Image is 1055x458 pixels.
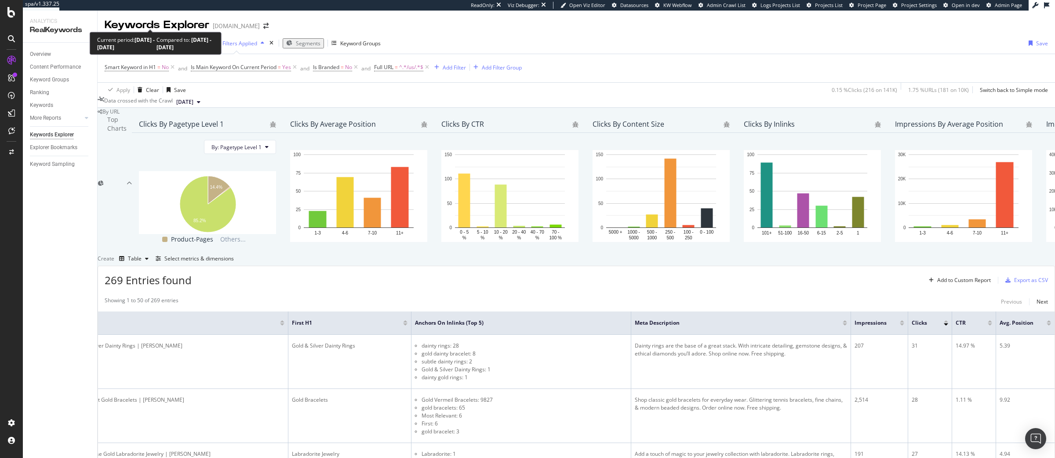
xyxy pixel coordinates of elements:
div: Clicks By Content Size [593,120,664,128]
text: 85.2% [193,218,206,223]
svg: A chart. [895,150,1032,242]
text: 16-50 [797,230,809,235]
div: Overview [30,50,51,59]
button: Next [1037,297,1048,307]
a: Overview [30,50,91,59]
span: 2025 Sep. 12th [176,98,193,106]
text: 25 [296,207,301,212]
text: 30K [898,152,906,157]
div: Showing 1 to 50 of 269 entries [105,297,178,307]
span: Meta Description [635,319,829,327]
button: Previous [1001,297,1022,307]
div: 31 [912,342,948,350]
button: and [300,61,309,75]
div: Apply [116,86,130,94]
div: bug [421,121,427,128]
li: First: 6 [422,420,627,428]
div: times [268,39,275,48]
div: 5.39 [1000,342,1051,350]
div: Clicks By Average Position [290,120,376,128]
div: Clear [146,86,159,94]
b: [DATE] - [DATE] [97,36,155,51]
div: 9.92 [1000,396,1051,404]
a: Keywords [30,101,91,110]
text: 50 [598,201,604,205]
div: Keyword Sampling [30,160,75,169]
div: A chart. [139,171,276,234]
a: Keywords Explorer [30,130,91,139]
div: RealKeywords [30,25,90,35]
text: 51-100 [778,230,792,235]
span: No [345,61,352,73]
b: [DATE] - [DATE] [156,36,211,51]
span: = [157,63,160,71]
span: Open Viz Editor [569,2,605,8]
button: Clear [134,83,159,97]
text: 0 [600,225,603,230]
a: KW Webflow [655,2,692,9]
text: 20 - 40 [512,230,526,234]
span: Admin Page [995,2,1022,8]
text: 1-3 [314,230,321,235]
text: 20K [898,176,906,181]
span: Title [72,319,267,327]
span: Datasources [620,2,648,8]
div: Content Performance [30,62,81,72]
a: Open in dev [943,2,980,9]
li: dainty gold rings: 1 [422,374,627,381]
button: Save [163,83,186,97]
div: Gold & Rose Gold Labradorite Jewelry | [PERSON_NAME] [72,450,284,458]
text: 75 [749,170,755,175]
text: 150 [444,152,452,157]
text: 5 - 10 [477,230,488,234]
div: Clicks By Pagetype Level 1 [139,120,224,128]
div: Keywords Explorer [30,130,74,139]
li: Labradorite: 1 [422,450,627,458]
text: % [535,235,539,240]
li: gold bracelet: 3 [422,428,627,436]
a: Projects List [807,2,843,9]
div: Keywords [30,101,53,110]
text: 500 - [647,230,657,234]
text: 10 - 20 [494,230,508,234]
span: Projects List [815,2,843,8]
text: % [499,235,503,240]
div: Export as CSV [1014,276,1048,284]
text: 100 [444,176,452,181]
svg: A chart. [744,150,881,242]
a: Ranking [30,88,91,97]
a: Keyword Groups [30,75,91,84]
text: 250 [685,235,692,240]
button: Table [116,252,152,266]
text: 101+ [762,230,772,235]
div: Viz Debugger: [508,2,539,9]
svg: A chart. [593,150,730,242]
span: Yes [282,61,291,73]
div: Gold & Silver Dainty Rings | [PERSON_NAME] [72,342,284,350]
a: Admin Crawl List [698,2,746,9]
li: gold dainty bracelet: 8 [422,350,627,358]
a: Keyword Sampling [30,160,91,169]
button: Add Filter [431,62,466,73]
div: Impressions By Average Position [895,120,1003,128]
text: 2-5 [837,230,843,235]
span: = [341,63,344,71]
button: Add to Custom Report [925,273,991,287]
div: Gold Bracelets [292,396,407,404]
div: More Reports [30,114,61,123]
span: No [162,61,169,73]
div: bug [572,121,578,128]
span: Is Main Keyword On Current Period [191,63,276,71]
span: Project Page [858,2,886,8]
span: Clicks [912,319,931,327]
span: = [278,63,281,71]
div: Create [98,252,152,266]
div: Add Filter [443,64,466,71]
li: dainty rings: 28 [422,342,627,350]
div: Shop classic gold bracelets for everyday wear. Glittering tennis bracelets, fine chains, & modern... [635,396,847,412]
text: 50 [749,189,755,194]
text: 0 [752,225,754,230]
button: and [361,61,371,75]
div: 191 [855,450,904,458]
div: Clicks By CTR [441,120,484,128]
